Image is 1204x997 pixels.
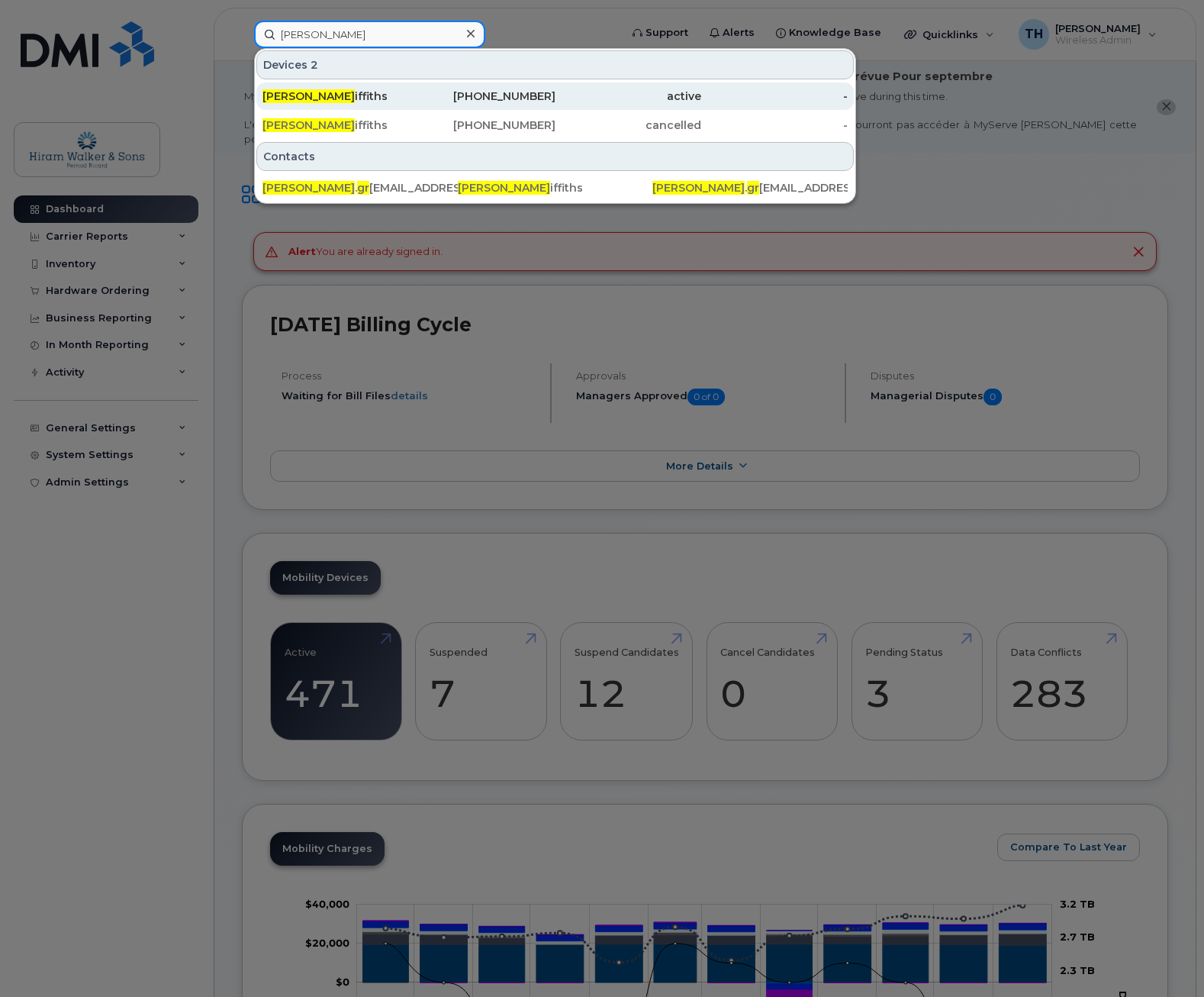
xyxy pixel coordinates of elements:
[262,181,355,195] span: [PERSON_NAME]
[262,118,409,133] div: iffiths
[262,180,458,195] div: . [EMAIL_ADDRESS][DOMAIN_NAME]
[262,89,409,104] div: iffiths
[555,118,702,133] div: cancelled
[652,181,745,195] span: [PERSON_NAME]
[701,118,848,133] div: -
[256,142,854,171] div: Contacts
[458,180,653,195] div: iffiths
[652,180,848,195] div: . [EMAIL_ADDRESS][DOMAIN_NAME]
[409,118,555,133] div: [PHONE_NUMBER]
[555,89,702,104] div: active
[262,118,355,132] span: [PERSON_NAME]
[311,57,318,73] span: 2
[747,181,759,195] span: gr
[256,50,854,79] div: Devices
[256,111,854,139] a: [PERSON_NAME]iffiths[PHONE_NUMBER]cancelled-
[262,89,355,103] span: [PERSON_NAME]
[256,174,854,202] a: [PERSON_NAME].gr[EMAIL_ADDRESS][DOMAIN_NAME][PERSON_NAME]iffiths[PERSON_NAME].gr[EMAIL_ADDRESS][D...
[357,181,369,195] span: gr
[256,82,854,110] a: [PERSON_NAME]iffiths[PHONE_NUMBER]active-
[701,89,848,104] div: -
[458,181,550,195] span: [PERSON_NAME]
[409,89,555,104] div: [PHONE_NUMBER]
